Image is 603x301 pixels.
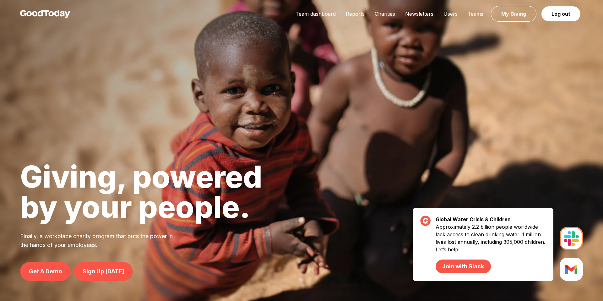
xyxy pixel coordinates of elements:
a: Users [438,11,463,17]
a: Reports [341,11,370,17]
a: My Giving [491,6,536,22]
p: Approximately 2.2 billion people worldwide lack access to clean drinking water. 1 million lives l... [436,223,546,273]
h1: Giving, powered by your people. [20,161,262,222]
img: GoodToday [20,10,70,18]
a: Newsletters [400,11,438,17]
a: Team dashboard [291,11,341,17]
a: Get A Demo [20,262,71,281]
img: Slack [560,227,583,250]
a: Log out [541,6,580,21]
img: Slack [560,258,583,281]
a: Charities [370,11,400,17]
a: Teams [463,11,488,17]
p: Finally, a workplace charity program that puts the power in the hands of your employees. [20,232,181,249]
a: Join with Slack [436,260,491,273]
a: Sign Up [DATE] [74,262,133,281]
strong: Global Water Crisis & Children [436,216,511,222]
